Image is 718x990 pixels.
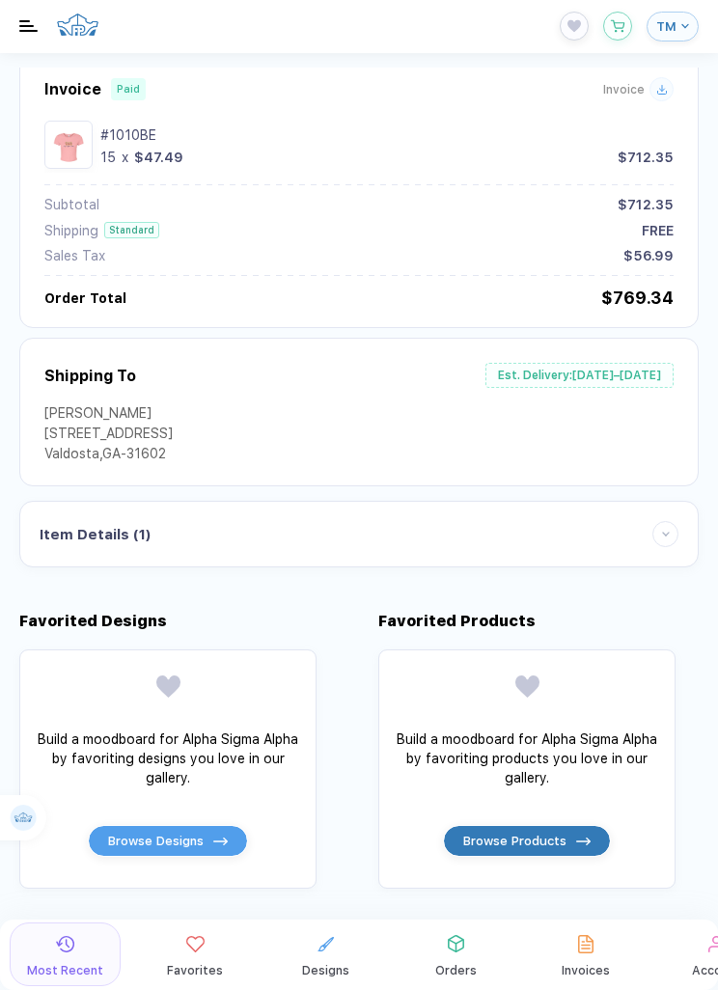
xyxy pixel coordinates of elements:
img: crown [56,6,99,42]
span: Invoice [44,80,101,98]
div: Standard [104,222,159,238]
button: link to icon [269,922,381,986]
div: Shipping [44,223,98,238]
span: Browse Designs [108,833,204,849]
button: TM [647,12,699,41]
button: link to icon [530,922,642,986]
div: Item Details ( 1 ) [40,526,151,543]
div: Favorited Designs [19,612,167,630]
div: #1010BE [100,127,674,143]
div: Valdosta , GA - 31602 [44,446,173,466]
div: FREE [642,223,674,238]
img: icon [576,838,590,845]
div: Build a moodboard for Alpha Sigma Alpha by favoriting designs you love in our gallery. [29,729,307,787]
div: $47.49 [134,150,183,165]
img: user profile [11,805,37,831]
img: aa0761a3-47fd-4197-83af-58fc664f479a_nt_front_1757302130466.jpg [49,125,88,164]
div: Est. Delivery: [DATE]–[DATE] [485,363,674,388]
div: Paid [117,83,140,96]
button: link to icon [140,922,252,986]
div: Shipping To [44,367,136,385]
div: $712.35 [618,197,674,212]
button: link to icon [400,922,511,986]
div: 15 [100,150,116,165]
span: Invoice [603,83,645,96]
img: menu [19,20,38,32]
div: [STREET_ADDRESS] [44,426,173,446]
div: Subtotal [44,197,99,212]
div: x [120,150,130,165]
button: Browse Productsicon [443,825,610,857]
button: Browse Designsicon [88,825,247,857]
div: $712.35 [618,150,674,165]
div: [PERSON_NAME] [44,405,173,426]
div: Order Total [44,290,126,306]
img: icon [213,838,227,845]
span: TM [656,19,677,34]
div: $56.99 [623,248,674,263]
button: link to icon [10,922,122,986]
div: $769.34 [601,288,674,308]
div: Sales Tax [44,248,105,263]
span: Browse Products [463,833,566,849]
div: Favorited Products [378,612,536,630]
div: Build a moodboard for Alpha Sigma Alpha by favoriting products you love in our gallery. [388,729,666,787]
